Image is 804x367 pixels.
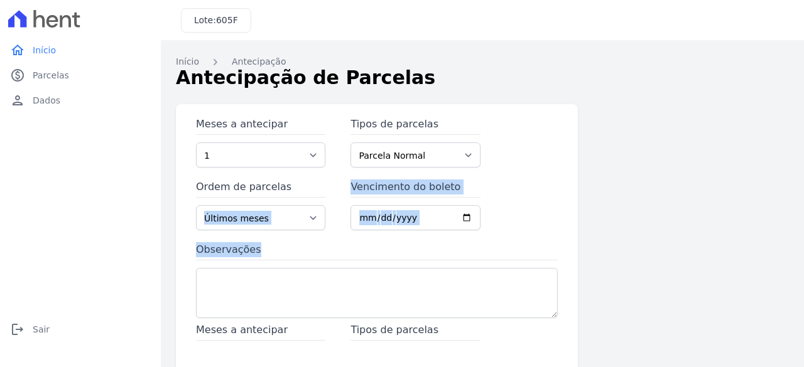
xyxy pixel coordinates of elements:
i: logout [10,322,25,337]
h1: Antecipação de Parcelas [176,63,789,92]
a: paidParcelas [5,63,156,88]
span: Tipos de parcelas [350,322,480,341]
label: Tipos de parcelas [350,117,480,135]
a: logoutSair [5,317,156,342]
a: homeInício [5,38,156,63]
span: Meses a antecipar [196,322,325,341]
span: Sair [33,323,50,336]
i: person [10,93,25,108]
label: Vencimento do boleto [350,179,480,198]
span: 605F [216,15,238,25]
a: Início [176,55,199,68]
label: Observações [196,242,558,260]
label: Ordem de parcelas [196,179,325,198]
span: Dados [33,94,60,107]
i: home [10,43,25,58]
a: Antecipação [232,55,286,68]
label: Meses a antecipar [196,117,325,135]
i: paid [10,68,25,83]
h3: Lote: [194,14,238,27]
span: Início [33,44,56,56]
a: personDados [5,88,156,113]
span: Parcelas [33,69,69,82]
nav: Breadcrumb [176,55,789,68]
